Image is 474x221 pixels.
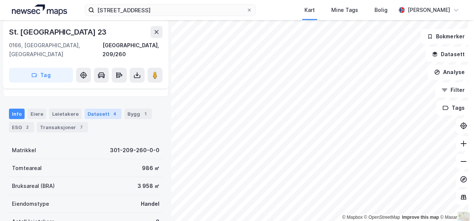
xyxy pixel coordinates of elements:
button: Filter [435,83,471,97]
div: 1 [142,110,149,118]
div: [GEOGRAPHIC_DATA], 209/260 [102,41,162,59]
div: Transaksjoner [37,122,88,132]
iframe: Chat Widget [437,185,474,221]
div: 7 [78,124,85,131]
div: Bygg [124,109,152,119]
button: Tag [9,68,73,83]
div: 0166, [GEOGRAPHIC_DATA], [GEOGRAPHIC_DATA] [9,41,102,59]
a: OpenStreetMap [364,215,400,220]
button: Tags [436,100,471,115]
input: Søk på adresse, matrikkel, gårdeiere, leietakere eller personer [94,4,246,16]
div: Datasett [85,109,121,119]
div: 986 ㎡ [142,164,159,173]
a: Improve this map [402,215,439,220]
img: logo.a4113a55bc3d86da70a041830d287a7e.svg [12,4,67,16]
div: Kart [304,6,315,15]
button: Datasett [426,47,471,62]
div: Eiendomstype [12,199,49,208]
button: Analyse [428,65,471,80]
div: Kontrollprogram for chat [437,185,474,221]
div: Mine Tags [331,6,358,15]
div: 3 958 ㎡ [138,182,159,190]
div: 4 [111,110,118,118]
div: ESG [9,122,34,132]
div: Bruksareal (BRA) [12,182,55,190]
div: St. [GEOGRAPHIC_DATA] 23 [9,26,108,38]
div: 2 [23,124,31,131]
a: Mapbox [342,215,363,220]
div: [PERSON_NAME] [408,6,450,15]
div: Matrikkel [12,146,36,155]
div: Eiere [28,109,46,119]
div: Tomteareal [12,164,42,173]
div: 301-209-260-0-0 [110,146,159,155]
button: Bokmerker [421,29,471,44]
div: Bolig [375,6,388,15]
div: Info [9,109,25,119]
div: Leietakere [49,109,82,119]
div: Handel [141,199,159,208]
